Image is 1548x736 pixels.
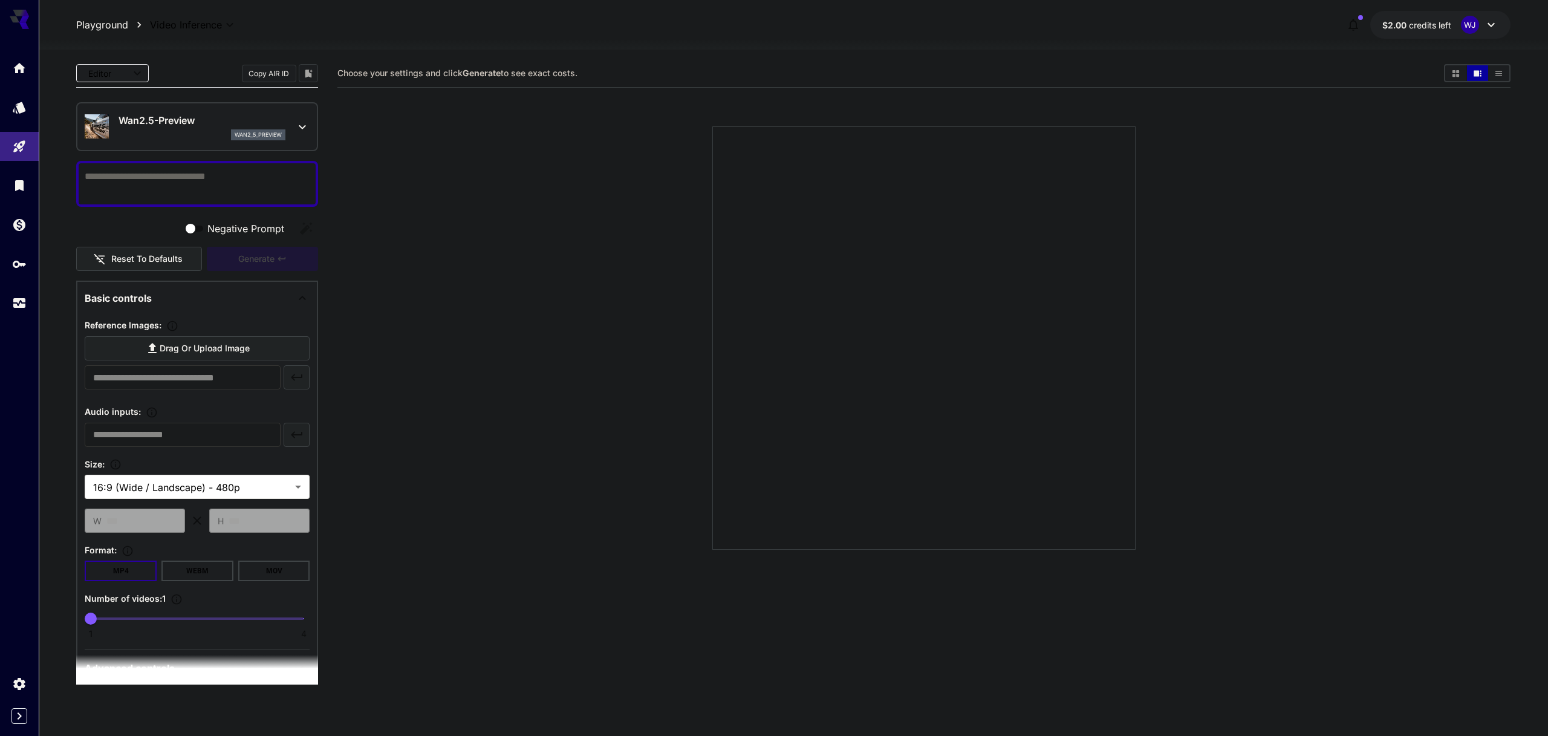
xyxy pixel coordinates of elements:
b: Generate [463,68,501,78]
span: W [93,514,102,528]
p: Wan2.5-Preview [119,113,285,128]
nav: breadcrumb [76,18,150,32]
button: Specify how many videos to generate in a single request. Each video generation will be charged se... [166,593,187,605]
button: MOV [238,561,310,581]
button: Choose the file format for the output video. [117,545,138,557]
div: Home [12,60,27,76]
a: Playground [76,18,128,32]
button: Reset to defaults [76,247,202,272]
button: Show media in list view [1488,65,1509,81]
div: Wallet [12,217,27,232]
div: Library [12,178,27,193]
span: Format : [85,545,117,555]
span: Editor [88,67,126,80]
span: 4 [301,628,307,640]
span: Drag or upload image [160,341,250,356]
span: 1 [89,628,93,640]
span: Negative Prompt [207,221,284,236]
button: Upload a reference image to guide the result. Supported formats: MP4, WEBM and MOV. [161,320,183,332]
div: Playground [12,139,27,154]
div: Basic controls [85,284,310,313]
button: Add to library [303,66,314,80]
p: Basic controls [85,291,152,305]
span: credits left [1409,20,1451,30]
button: Copy AIR ID [242,65,296,82]
label: Drag or upload image [85,336,310,361]
button: Expand sidebar [11,708,27,724]
button: $2.00WJ [1370,11,1511,39]
div: Wan2.5-Previewwan2_5_preview [85,108,310,145]
div: Settings [12,676,27,691]
span: Audio inputs : [85,406,141,417]
span: Size : [85,459,105,469]
span: Reference Images : [85,320,161,330]
button: Adjust the dimensions of the generated image by specifying its width and height in pixels, or sel... [105,458,126,471]
div: Models [12,100,27,115]
button: Upload an audio file. Supported formats: .mp3, .wav, .flac, .aac, .ogg, .m4a, .wma [141,406,163,418]
span: Number of videos : 1 [85,593,166,604]
span: $2.00 [1382,20,1409,30]
button: Show media in video view [1467,65,1488,81]
button: Show media in grid view [1445,65,1466,81]
span: Choose your settings and click to see exact costs. [337,68,577,78]
span: H [218,514,224,528]
button: MP4 [85,561,157,581]
span: Video Inference [150,18,222,32]
p: wan2_5_preview [235,131,282,139]
div: $2.00 [1382,19,1451,31]
div: Advanced controls [85,654,310,683]
div: Usage [12,296,27,311]
div: Show media in grid viewShow media in video viewShow media in list view [1444,64,1511,82]
button: WEBM [161,561,233,581]
div: Please add a prompt with at least 3 characters [207,247,318,272]
div: API Keys [12,256,27,272]
span: 16:9 (Wide / Landscape) - 480p [93,480,290,495]
div: WJ [1461,16,1479,34]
